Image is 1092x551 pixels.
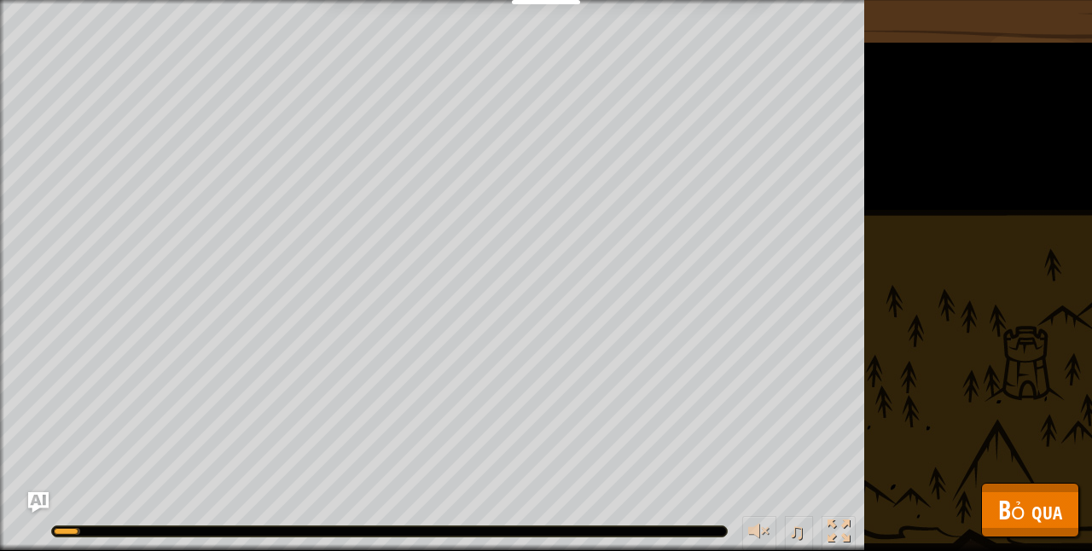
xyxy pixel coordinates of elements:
[981,483,1079,537] button: Bỏ qua
[28,492,49,513] button: Ask AI
[822,516,856,551] button: Bật tắt chế độ toàn màn hình
[788,519,805,544] span: ♫
[998,492,1062,527] span: Bỏ qua
[742,516,776,551] button: Tùy chỉnh âm lượng
[785,516,814,551] button: ♫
